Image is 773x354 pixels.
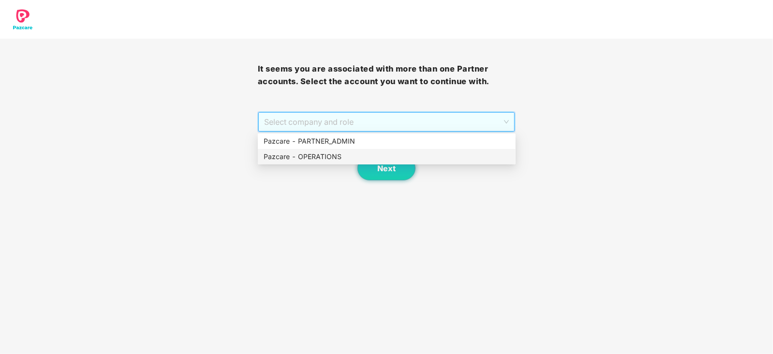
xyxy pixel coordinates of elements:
div: Pazcare - PARTNER_ADMIN [264,136,510,147]
div: Pazcare - PARTNER_ADMIN [258,133,516,149]
span: Select company and role [264,113,509,131]
div: Pazcare - OPERATIONS [258,149,516,164]
h3: It seems you are associated with more than one Partner accounts. Select the account you want to c... [258,63,516,88]
div: Pazcare - OPERATIONS [264,151,510,162]
button: Next [357,156,416,180]
span: Next [377,164,396,173]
